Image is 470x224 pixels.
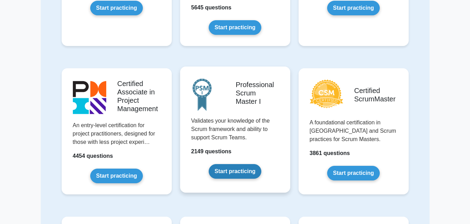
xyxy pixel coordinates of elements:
a: Start practicing [327,166,380,180]
a: Start practicing [90,169,143,183]
a: Start practicing [209,164,261,179]
a: Start practicing [209,20,261,35]
a: Start practicing [90,1,143,15]
a: Start practicing [327,1,380,15]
